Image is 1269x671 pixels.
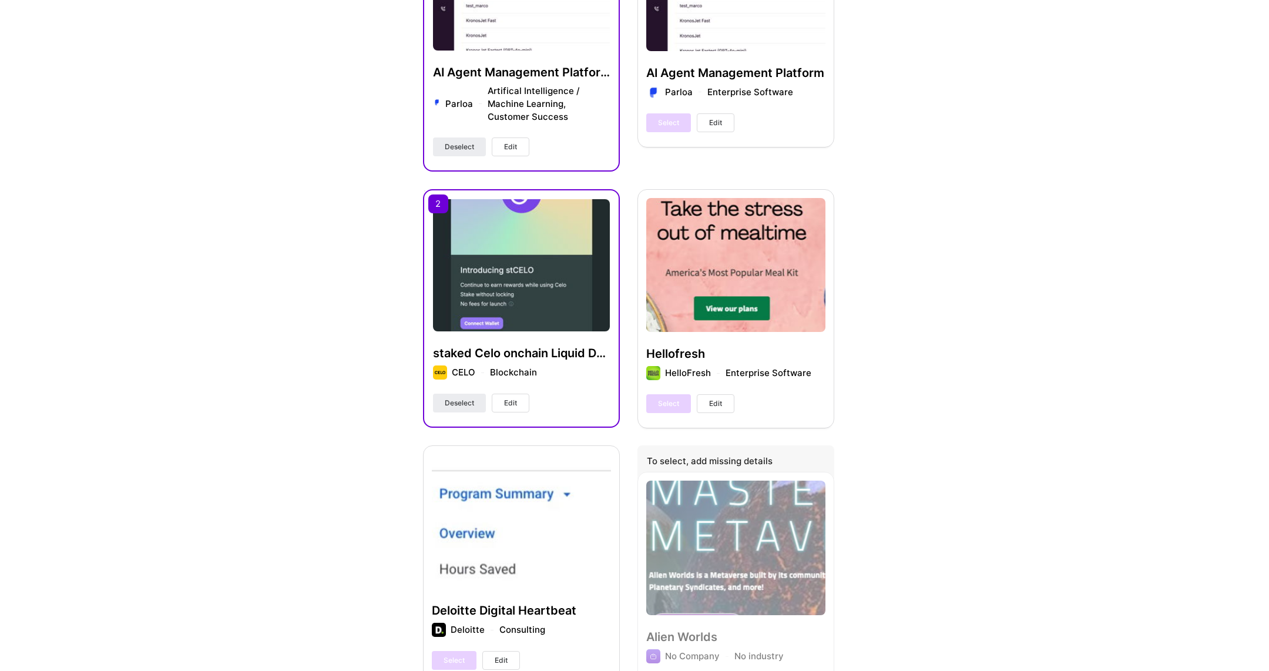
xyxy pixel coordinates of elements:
div: Parloa Artifical Intelligence / Machine Learning, Customer Success [445,85,610,123]
span: Edit [504,398,517,408]
img: staked Celo onchain Liquid Derivative [433,199,610,332]
h4: AI Agent Management Platform Development [433,65,610,80]
span: Edit [495,655,508,666]
span: Edit [709,398,722,409]
button: Edit [697,113,734,132]
button: Edit [482,651,520,670]
img: divider [479,103,482,104]
div: To select, add missing details [637,445,834,480]
span: Deselect [445,398,474,408]
button: Edit [492,137,529,156]
button: Edit [492,394,529,412]
h4: staked Celo onchain Liquid Derivative [433,345,610,361]
img: Company logo [433,365,447,380]
span: Deselect [445,142,474,152]
span: Edit [709,118,722,128]
button: Deselect [433,394,486,412]
img: Company logo [433,98,441,106]
button: Deselect [433,137,486,156]
div: CELO Blockchain [452,366,537,379]
button: Edit [697,394,734,413]
span: Edit [504,142,517,152]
